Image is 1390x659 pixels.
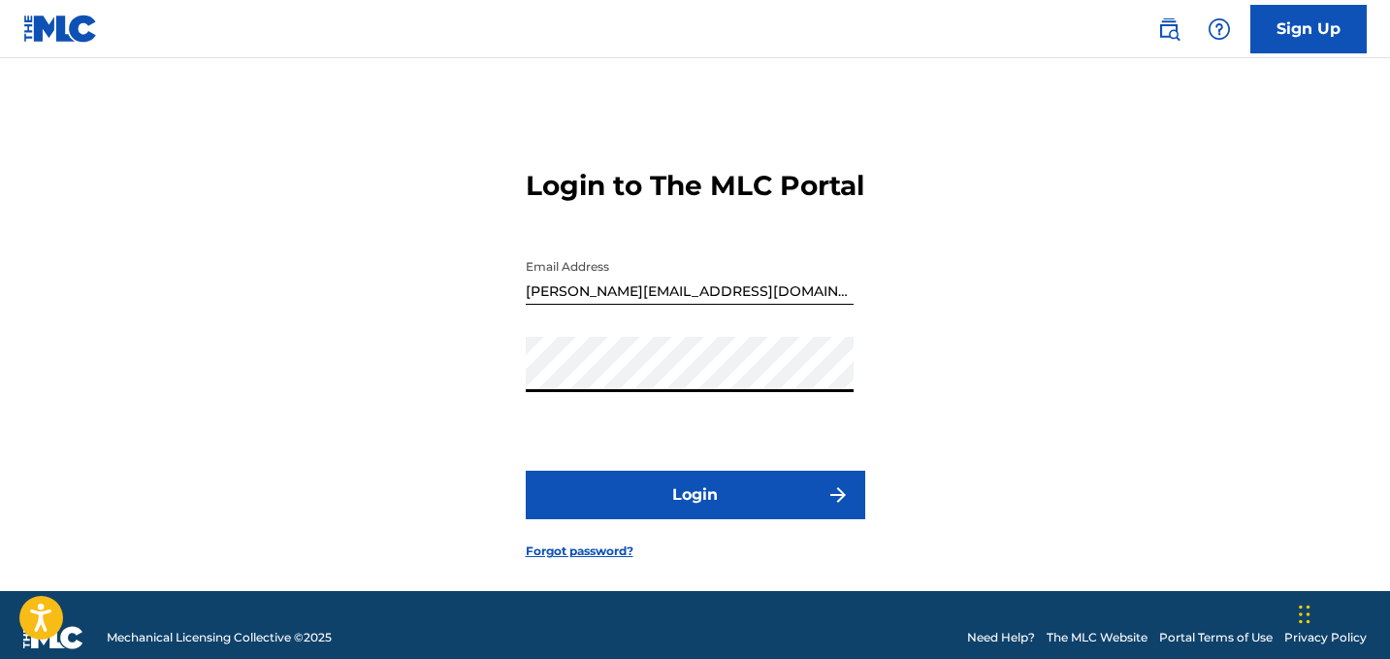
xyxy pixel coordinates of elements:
[1047,629,1148,646] a: The MLC Website
[826,483,850,507] img: f7272a7cc735f4ea7f67.svg
[526,169,864,203] h3: Login to The MLC Portal
[1208,17,1231,41] img: help
[967,629,1035,646] a: Need Help?
[526,543,633,560] a: Forgot password?
[1159,629,1273,646] a: Portal Terms of Use
[1200,10,1239,49] div: Help
[23,15,98,43] img: MLC Logo
[1299,585,1310,643] div: Drag
[1149,10,1188,49] a: Public Search
[1250,5,1367,53] a: Sign Up
[1157,17,1180,41] img: search
[1284,629,1367,646] a: Privacy Policy
[107,629,332,646] span: Mechanical Licensing Collective © 2025
[1293,566,1390,659] iframe: Chat Widget
[23,626,83,649] img: logo
[526,471,865,519] button: Login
